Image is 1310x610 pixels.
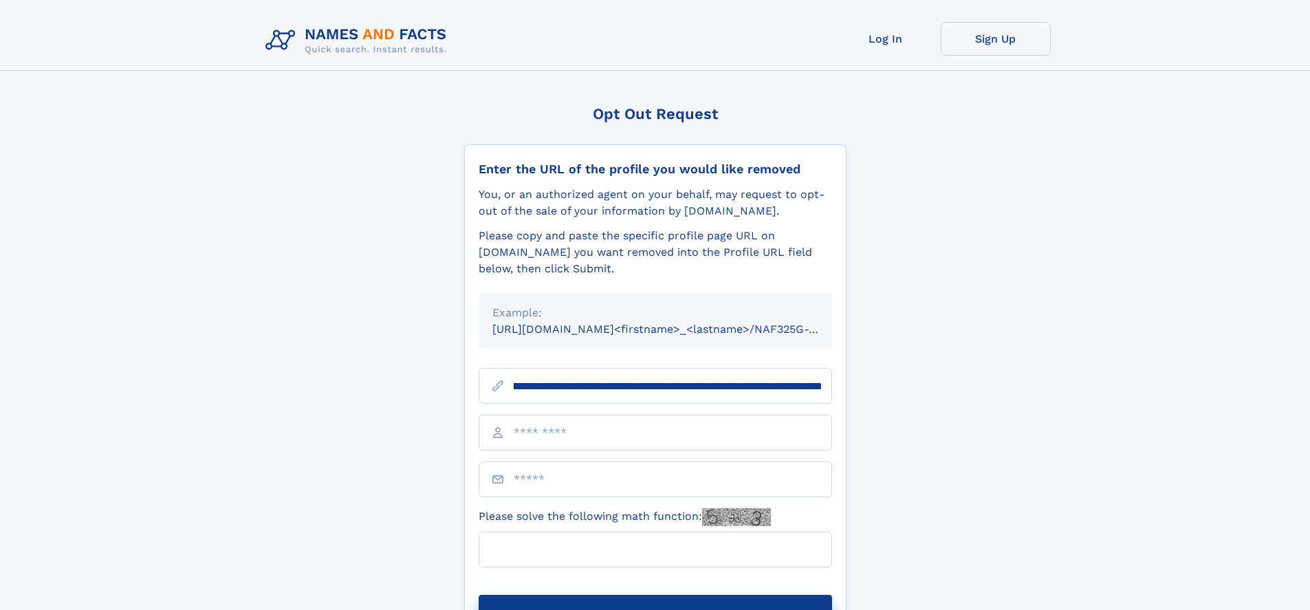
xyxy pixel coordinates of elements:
[464,105,847,122] div: Opt Out Request
[831,22,941,56] a: Log In
[941,22,1051,56] a: Sign Up
[479,508,771,526] label: Please solve the following math function:
[260,22,458,59] img: Logo Names and Facts
[479,162,832,177] div: Enter the URL of the profile you would like removed
[492,323,858,336] small: [URL][DOMAIN_NAME]<firstname>_<lastname>/NAF325G-xxxxxxxx
[492,305,818,321] div: Example:
[479,228,832,277] div: Please copy and paste the specific profile page URL on [DOMAIN_NAME] you want removed into the Pr...
[479,186,832,219] div: You, or an authorized agent on your behalf, may request to opt-out of the sale of your informatio...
